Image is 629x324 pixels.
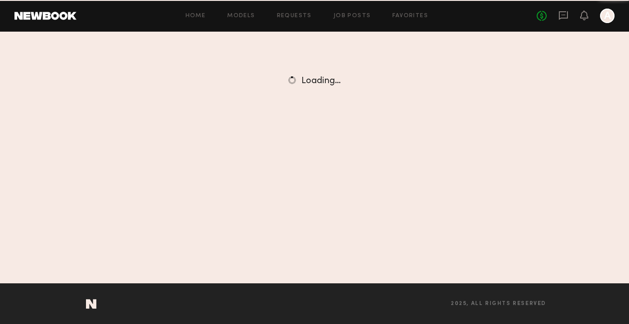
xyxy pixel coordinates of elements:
a: Models [227,13,255,19]
span: 2025, all rights reserved [451,301,546,307]
span: Loading… [301,77,341,85]
a: Job Posts [334,13,371,19]
a: Requests [277,13,312,19]
a: A [600,9,615,23]
a: Home [186,13,206,19]
a: Favorites [392,13,428,19]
